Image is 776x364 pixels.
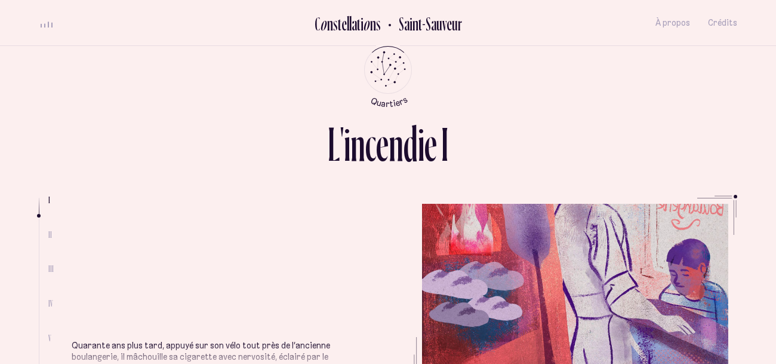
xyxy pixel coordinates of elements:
tspan: Quartiers [369,94,409,109]
div: C [315,14,320,33]
h2: Saint-Sauveur [390,14,462,33]
span: II [48,230,52,240]
div: o [363,14,370,33]
div: n [350,120,365,168]
span: III [48,264,54,274]
div: e [341,14,347,33]
div: a [352,14,357,33]
span: V [48,333,51,343]
div: n [389,120,404,168]
span: À propos [655,18,690,28]
div: t [357,14,361,33]
button: volume audio [39,17,54,29]
div: i [418,120,424,168]
div: l [347,14,349,33]
button: Retour au Quartier [381,13,462,33]
div: L [328,120,340,168]
div: n [370,14,376,33]
div: s [376,14,381,33]
div: i [344,120,350,168]
span: I [48,195,50,205]
div: I [441,120,448,168]
div: e [376,120,389,168]
div: e [424,120,437,168]
div: l [349,14,352,33]
div: d [404,120,418,168]
div: i [361,14,364,33]
span: IV [48,298,53,308]
div: c [365,120,376,168]
div: t [338,14,341,33]
div: o [320,14,327,33]
button: Retour au menu principal [353,46,423,108]
button: À propos [655,9,690,37]
div: s [333,14,338,33]
div: n [327,14,333,33]
button: Crédits [708,9,737,37]
div: ' [340,120,344,168]
span: Crédits [708,18,737,28]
